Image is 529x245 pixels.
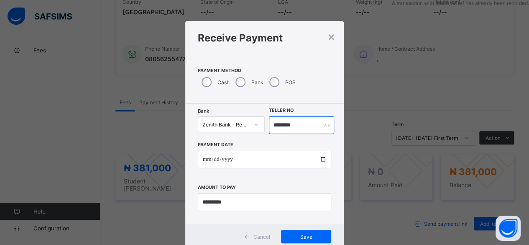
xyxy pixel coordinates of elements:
span: Payment Method [198,68,332,73]
label: POS [285,79,296,85]
label: Bank [251,79,263,85]
label: Cash [217,79,230,85]
span: Cancel [253,234,270,240]
span: Bank [198,108,209,114]
div: × [327,29,335,44]
button: Open asap [496,216,521,241]
label: Amount to pay [198,185,236,190]
label: Teller No [269,108,294,113]
span: Save [287,234,325,240]
h1: Receive Payment [198,32,332,44]
div: Zenith Bank - Redeemers private sch sec ac [202,121,249,128]
label: Payment Date [198,142,233,147]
